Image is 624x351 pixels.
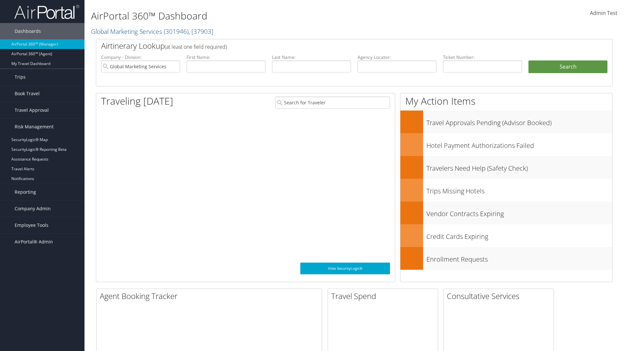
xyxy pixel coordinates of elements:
[15,119,54,135] span: Risk Management
[426,229,612,241] h3: Credit Cards Expiring
[426,206,612,218] h3: Vendor Contracts Expiring
[275,97,390,109] input: Search for Traveler
[590,3,617,23] a: Admin Test
[91,9,442,23] h1: AirPortal 360™ Dashboard
[100,291,322,302] h2: Agent Booking Tracker
[272,54,351,60] label: Last Name:
[91,27,213,36] a: Global Marketing Services
[426,138,612,150] h3: Hotel Payment Authorizations Failed
[164,27,188,36] span: ( 301946 )
[528,60,607,73] button: Search
[15,69,26,85] span: Trips
[447,291,553,302] h2: Consultative Services
[357,54,436,60] label: Agency Locator:
[400,156,612,179] a: Travelers Need Help (Safety Check)
[426,183,612,196] h3: Trips Missing Hotels
[400,94,612,108] h1: My Action Items
[400,133,612,156] a: Hotel Payment Authorizations Failed
[426,161,612,173] h3: Travelers Need Help (Safety Check)
[187,54,266,60] label: First Name:
[101,40,565,51] h2: Airtinerary Lookup
[15,217,48,233] span: Employee Tools
[426,252,612,264] h3: Enrollment Requests
[300,263,390,274] a: View SecurityLogic®
[400,201,612,224] a: Vendor Contracts Expiring
[400,179,612,201] a: Trips Missing Hotels
[165,43,227,50] span: (at least one field required)
[15,23,41,39] span: Dashboards
[400,110,612,133] a: Travel Approvals Pending (Advisor Booked)
[590,9,617,17] span: Admin Test
[400,224,612,247] a: Credit Cards Expiring
[101,94,173,108] h1: Traveling [DATE]
[15,201,51,217] span: Company Admin
[443,54,522,60] label: Ticket Number:
[400,247,612,270] a: Enrollment Requests
[331,291,438,302] h2: Travel Spend
[14,4,79,19] img: airportal-logo.png
[15,234,53,250] span: AirPortal® Admin
[188,27,213,36] span: , [ 37903 ]
[15,102,49,118] span: Travel Approval
[101,54,180,60] label: Company - Division:
[15,85,40,102] span: Book Travel
[426,115,612,127] h3: Travel Approvals Pending (Advisor Booked)
[15,184,36,200] span: Reporting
